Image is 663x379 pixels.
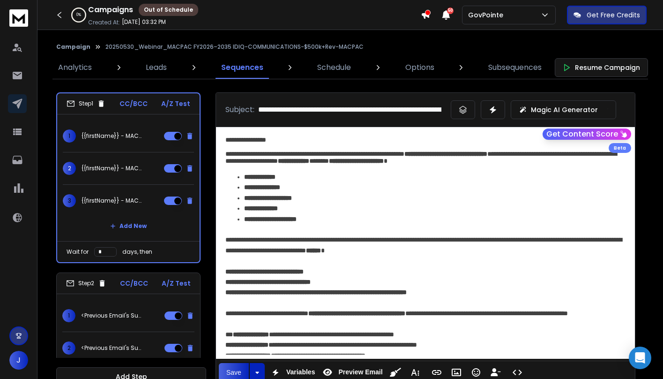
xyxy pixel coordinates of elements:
[82,132,142,140] p: {{firstName}} - MACPAC Releases $100M IDIQ – 10-Year Federal Research Vehicle Now Open
[58,62,92,73] p: Analytics
[62,341,75,355] span: 2
[567,6,647,24] button: Get Free Credits
[629,347,651,369] div: Open Intercom Messenger
[317,62,351,73] p: Schedule
[88,19,120,26] p: Created At:
[447,8,454,14] span: 50
[66,279,106,288] div: Step 2
[312,56,357,79] a: Schedule
[82,165,142,172] p: {{firstName}} - MACPAC Releases $100M IDIQ – {10-Year|Ten-Year} Federal Research Vehicle {Now Ope...
[63,162,76,175] span: 2
[56,92,201,263] li: Step1CC/BCCA/Z Test1{{firstName}} - MACPAC Releases $100M IDIQ – 10-Year Federal Research Vehicle...
[587,10,640,20] p: Get Free Credits
[119,99,148,108] p: CC/BCC
[140,56,172,79] a: Leads
[9,9,28,27] img: logo
[88,4,133,15] h1: Campaigns
[103,217,154,235] button: Add New
[531,105,598,114] p: Magic AI Generator
[139,4,198,16] div: Out of Schedule
[400,56,440,79] a: Options
[56,43,90,51] button: Campaign
[543,129,631,140] button: Get Content Score
[63,129,76,143] span: 1
[511,100,616,119] button: Magic AI Generator
[336,368,384,376] span: Preview Email
[81,344,141,352] p: <Previous Email's Subject>
[76,12,81,18] p: 0 %
[63,194,76,207] span: 3
[82,197,142,205] p: {{firstName}} - MACPAC Releases $100M IDIQ – 10-Year Federal Research Vehicle Now Open
[9,351,28,370] button: J
[284,368,317,376] span: Variables
[468,10,507,20] p: GovPointe
[120,279,148,288] p: CC/BCC
[146,62,167,73] p: Leads
[483,56,547,79] a: Subsequences
[67,99,105,108] div: Step 1
[216,56,269,79] a: Sequences
[488,62,542,73] p: Subsequences
[162,279,191,288] p: A/Z Test
[225,104,254,115] p: Subject:
[161,99,190,108] p: A/Z Test
[122,248,152,256] p: days, then
[62,309,75,322] span: 1
[555,58,648,77] button: Resume Campaign
[221,62,263,73] p: Sequences
[609,143,631,153] div: Beta
[105,43,364,51] p: 20250530_Webinar_MACPAC FY2026–2035 IDIQ-COMMUNICATIONS-$500k+Rev-MACPAC
[405,62,434,73] p: Options
[122,18,166,26] p: [DATE] 03:32 PM
[52,56,97,79] a: Analytics
[81,312,141,319] p: <Previous Email's Subject>
[67,248,89,256] p: Wait for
